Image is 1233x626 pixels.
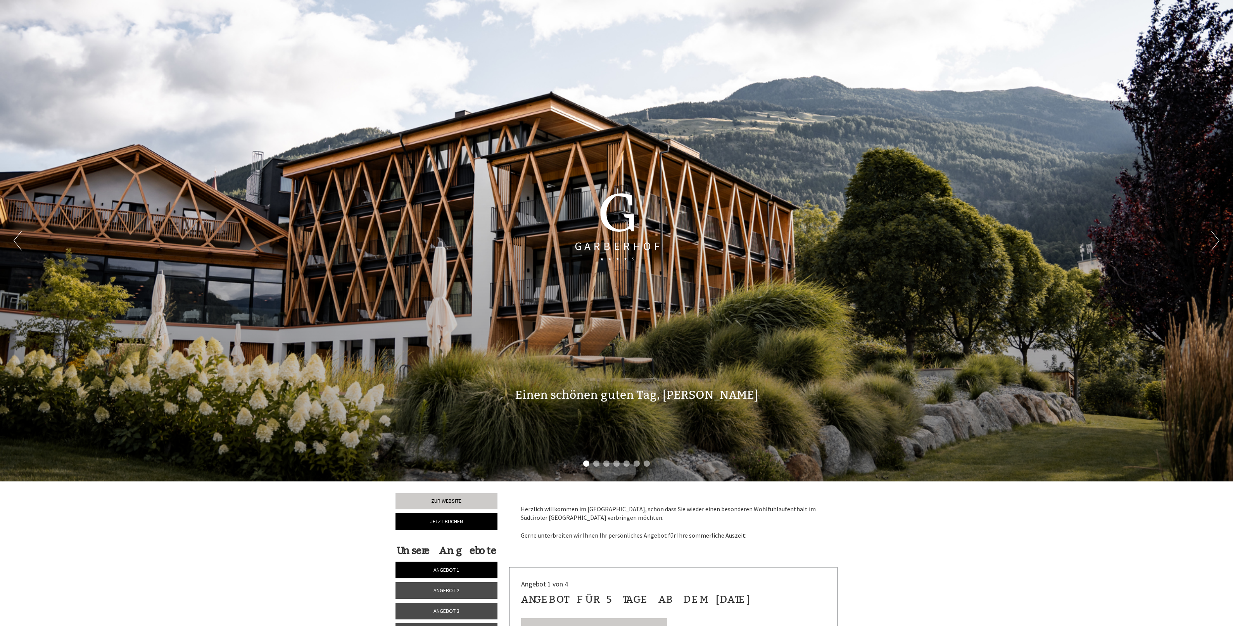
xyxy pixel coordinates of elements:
[1211,231,1219,250] button: Next
[521,592,751,607] div: Angebot für 5 Tage ab dem [DATE]
[14,231,22,250] button: Previous
[395,493,497,509] a: Zur Website
[433,566,459,573] span: Angebot 1
[521,579,568,588] span: Angebot 1 von 4
[433,587,459,594] span: Angebot 2
[395,543,497,558] div: Unsere Angebote
[515,389,758,402] h1: Einen schönen guten Tag, [PERSON_NAME]
[433,607,459,614] span: Angebot 3
[521,505,826,540] p: Herzlich willkommen im [GEOGRAPHIC_DATA], schön dass Sie wieder einen besonderen Wohlfühlaufentha...
[395,513,497,530] a: Jetzt buchen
